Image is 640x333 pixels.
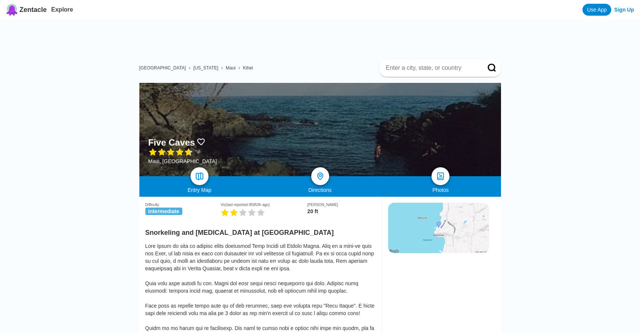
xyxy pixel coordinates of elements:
span: Zentacle [19,6,47,14]
a: map [191,167,208,185]
div: Photos [380,187,501,193]
div: Maui, [GEOGRAPHIC_DATA] [148,158,217,164]
a: Zentacle logoZentacle [6,4,47,16]
a: [GEOGRAPHIC_DATA] [139,65,186,71]
h2: Snorkeling and [MEDICAL_DATA] at [GEOGRAPHIC_DATA] [145,224,376,237]
img: directions [316,172,325,181]
span: › [189,65,190,71]
div: Directions [260,187,380,193]
img: Zentacle logo [6,4,18,16]
img: photos [436,172,445,181]
div: Entry Map [139,187,260,193]
a: Sign Up [614,7,634,13]
span: › [221,65,223,71]
img: staticmap [388,203,489,253]
a: [US_STATE] [193,65,218,71]
a: Kihei [243,65,253,71]
span: intermediate [145,208,182,215]
a: photos [432,167,449,185]
a: Maui [226,65,235,71]
input: Enter a city, state, or country [385,64,477,72]
div: Viz (last reported 95853h ago) [220,203,307,207]
a: Explore [51,6,73,13]
div: [PERSON_NAME] [307,203,376,207]
span: › [238,65,240,71]
img: map [195,172,204,181]
a: Use App [582,4,611,16]
h1: Five Caves [148,137,195,148]
div: Difficulty [145,203,221,207]
a: directions [311,167,329,185]
div: 20 ft [307,208,376,214]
